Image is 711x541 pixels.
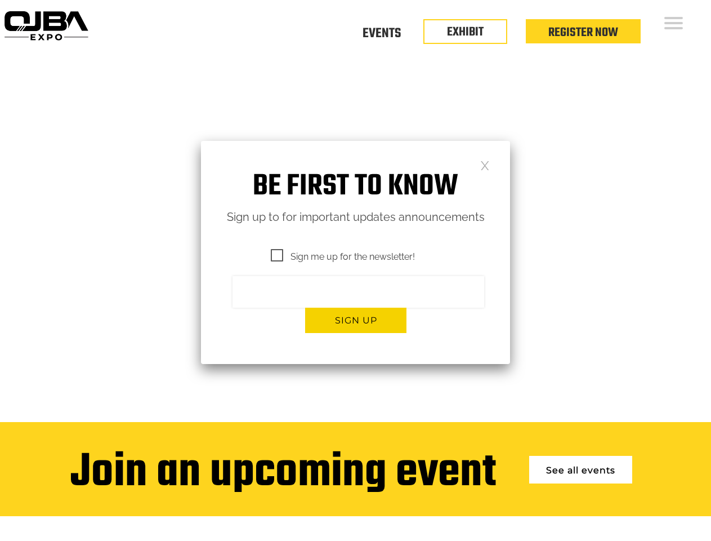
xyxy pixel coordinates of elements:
[201,207,510,227] p: Sign up to for important updates announcements
[305,308,406,333] button: Sign up
[529,456,632,484] a: See all events
[548,23,618,42] a: Register Now
[480,160,490,170] a: Close
[201,169,510,205] h1: Be first to know
[271,250,415,264] span: Sign me up for the newsletter!
[447,23,484,42] a: EXHIBIT
[70,447,496,499] div: Join an upcoming event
